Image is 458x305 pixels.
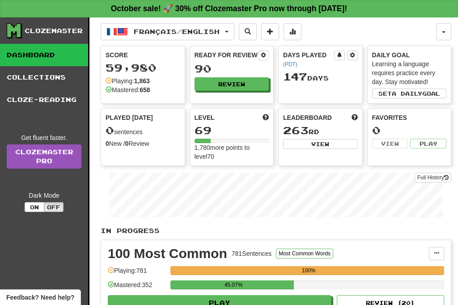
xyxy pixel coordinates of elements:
[392,90,422,97] span: a daily
[232,249,272,258] div: 781 Sentences
[372,89,447,98] button: Seta dailygoal
[372,59,447,86] div: Learning a language requires practice every day. Stay motivated!
[173,280,294,289] div: 45.07%
[239,23,257,40] button: Search sentences
[372,113,447,122] div: Favorites
[108,280,166,295] div: Mastered: 352
[372,51,447,59] div: Daily Goal
[372,139,408,148] button: View
[195,63,269,74] div: 90
[106,113,153,122] span: Played [DATE]
[415,173,451,182] button: Full History
[101,226,451,235] p: In Progress
[283,70,307,83] span: 147
[111,4,347,13] strong: October sale! 🚀 30% off Clozemaster Pro now through [DATE]!
[106,62,180,73] div: 59,980
[108,266,166,281] div: Playing: 781
[410,139,446,148] button: Play
[140,86,150,93] strong: 658
[7,191,81,200] div: Dark Mode
[283,124,309,136] span: 263
[7,144,81,169] a: ClozemasterPro
[106,125,180,136] div: sentences
[44,202,64,212] button: Off
[106,85,150,94] div: Mastered:
[283,61,297,68] a: (PDT)
[195,143,269,161] div: 1,780 more points to level 70
[283,113,332,122] span: Leaderboard
[134,28,220,35] span: Français / English
[134,77,150,85] strong: 1,863
[125,140,129,147] strong: 0
[195,125,269,136] div: 69
[195,51,259,59] div: Ready for Review
[195,113,215,122] span: Level
[276,249,333,258] button: Most Common Words
[7,133,81,142] div: Get fluent faster.
[106,139,180,148] div: New / Review
[173,266,444,275] div: 100%
[106,51,180,59] div: Score
[352,113,358,122] span: This week in points, UTC
[283,51,334,68] div: Days Played
[283,71,358,83] div: Day s
[283,125,358,136] div: rd
[6,293,74,302] span: Open feedback widget
[283,139,358,149] button: View
[25,26,83,35] div: Clozemaster
[284,23,301,40] button: More stats
[106,76,150,85] div: Playing:
[25,202,44,212] button: On
[108,247,227,260] div: 100 Most Common
[261,23,279,40] button: Add sentence to collection
[106,140,109,147] strong: 0
[263,113,269,122] span: Score more points to level up
[106,124,114,136] span: 0
[101,23,234,40] button: Français/English
[372,125,447,136] div: 0
[195,77,269,91] button: Review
